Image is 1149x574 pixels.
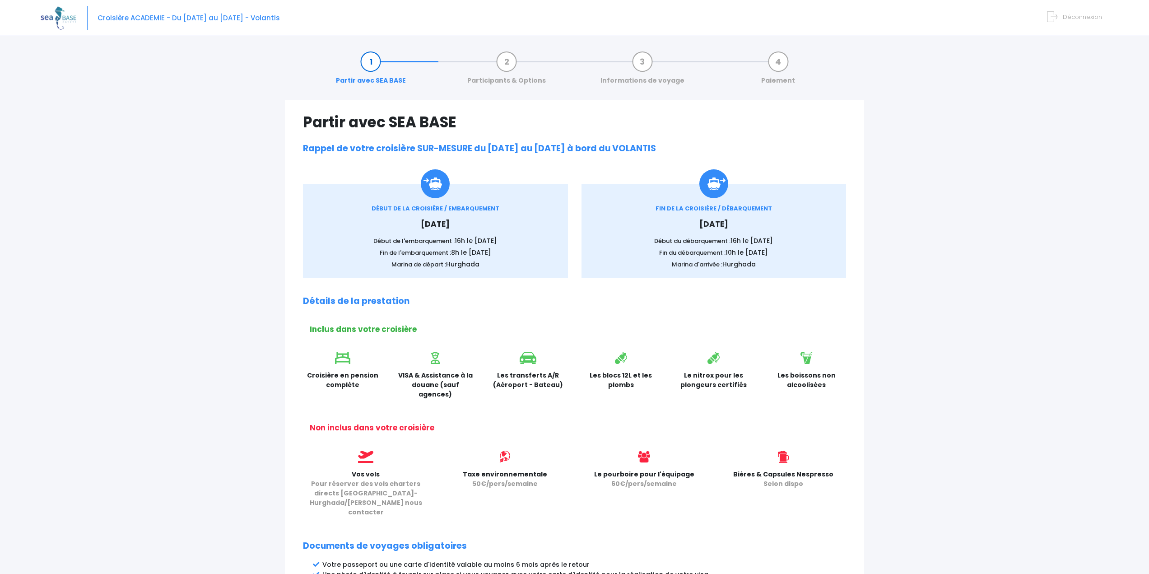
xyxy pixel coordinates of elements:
[674,371,754,390] p: Le nitrox pour les plongeurs certifiés
[520,352,536,364] img: icon_voiture.svg
[656,204,772,213] span: FIN DE LA CROISIÈRE / DÉBARQUEMENT
[303,541,846,551] h2: Documents de voyages obligatoires
[421,219,450,229] span: [DATE]
[372,204,499,213] span: DÉBUT DE LA CROISIÈRE / EMBARQUEMENT
[316,248,554,257] p: Fin de l'embarquement :
[303,296,846,307] h2: Détails de la prestation
[596,57,689,85] a: Informations de voyage
[763,479,803,488] span: Selon dispo
[431,352,440,364] img: icon_visa.svg
[331,57,410,85] a: Partir avec SEA BASE
[98,13,280,23] span: Croisière ACADEMIE - Du [DATE] au [DATE] - Volantis
[488,371,568,390] p: Les transferts A/R (Aéroport - Bateau)
[316,260,554,269] p: Marina de départ :
[451,248,491,257] span: 8h le [DATE]
[611,479,677,488] span: 60€/pers/semaine
[800,352,813,364] img: icon_boisson.svg
[767,371,847,390] p: Les boissons non alcoolisées
[721,470,846,489] p: Bières & Capsules Nespresso
[316,236,554,246] p: Début de l'embarquement :
[722,260,756,269] span: Hurghada
[726,248,768,257] span: 10h le [DATE]
[322,560,846,569] li: Votre passeport ou une carte d'identité valable au moins 6 mois après le retour
[442,470,568,489] p: Taxe environnementale
[303,371,382,390] p: Croisière en pension complète
[310,325,846,334] h2: Inclus dans votre croisière
[310,423,846,432] h2: Non inclus dans votre croisière
[421,169,450,198] img: Icon_embarquement.svg
[472,479,538,488] span: 50€/pers/semaine
[581,371,661,390] p: Les blocs 12L et les plombs
[303,144,846,154] h2: Rappel de votre croisière SUR-MESURE du [DATE] au [DATE] à bord du VOLANTIS
[1063,13,1102,21] span: Déconnexion
[396,371,475,399] p: VISA & Assistance à la douane (sauf agences)
[358,451,373,463] img: icon_vols.svg
[638,451,650,463] img: icon_users@2x.png
[757,57,800,85] a: Paiement
[615,352,627,364] img: icon_bouteille.svg
[455,236,497,245] span: 16h le [DATE]
[335,352,350,364] img: icon_lit.svg
[699,219,728,229] span: [DATE]
[463,57,550,85] a: Participants & Options
[707,352,720,364] img: icon_bouteille.svg
[446,260,479,269] span: Hurghada
[778,451,788,463] img: icon_biere.svg
[595,236,833,246] p: Début du débarquement :
[730,236,773,245] span: 16h le [DATE]
[595,248,833,257] p: Fin du débarquement :
[310,479,422,517] span: Pour réserver des vols charters directs [GEOGRAPHIC_DATA]-Hurghada/[PERSON_NAME] nous contacter
[581,470,707,489] p: Le pourboire pour l'équipage
[595,260,833,269] p: Marina d'arrivée :
[303,470,428,517] p: Vos vols
[303,113,846,131] h1: Partir avec SEA BASE
[699,169,728,198] img: icon_debarquement.svg
[499,451,511,463] img: icon_environment.svg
